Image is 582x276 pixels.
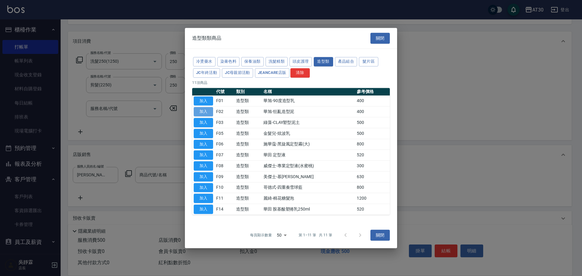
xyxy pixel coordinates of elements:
button: 洗髮精類 [266,57,288,66]
td: F02 [215,106,235,117]
td: 520 [355,150,390,161]
th: 參考價格 [355,88,390,96]
td: 華田 定型液 [262,150,355,161]
td: F06 [215,139,235,150]
button: 髮片區 [359,57,378,66]
span: 造型類類商品 [192,35,221,41]
td: 華旭-狂亂造型泥 [262,106,355,117]
td: 造型類 [235,182,262,193]
td: 哥德式-四重奏雪球藍 [262,182,355,193]
button: 加入 [194,107,213,117]
td: 威傑士-專業定型液(水蜜桃) [262,161,355,171]
td: 1200 [355,193,390,204]
button: 產品組合 [335,57,357,66]
td: F11 [215,193,235,204]
th: 名稱 [262,88,355,96]
td: 造型類 [235,193,262,204]
p: 第 1–11 筆 共 11 筆 [299,232,332,238]
td: F01 [215,95,235,106]
button: 加入 [194,151,213,160]
td: 500 [355,117,390,128]
td: 造型類 [235,150,262,161]
td: 華旭-90度造型乳 [262,95,355,106]
td: 造型類 [235,106,262,117]
th: 代號 [215,88,235,96]
td: 500 [355,128,390,139]
button: 清除 [290,68,310,78]
button: 頭皮護理 [289,57,312,66]
div: 50 [274,227,289,243]
th: 類別 [235,88,262,96]
button: JeanCare店販 [255,68,289,78]
td: F14 [215,204,235,215]
td: 造型類 [235,204,262,215]
td: 800 [355,182,390,193]
button: 染膏色料 [217,57,240,66]
td: 造型類 [235,171,262,182]
button: 加入 [194,161,213,171]
td: F03 [215,117,235,128]
td: F09 [215,171,235,182]
button: JC年終活動 [193,68,220,78]
button: 加入 [194,183,213,192]
button: 加入 [194,172,213,181]
td: 520 [355,204,390,215]
td: 400 [355,95,390,106]
td: 造型類 [235,128,262,139]
button: 加入 [194,194,213,203]
button: 加入 [194,140,213,149]
td: 400 [355,106,390,117]
td: F10 [215,182,235,193]
button: JC母親節活動 [222,68,253,78]
td: 造型類 [235,117,262,128]
td: F07 [215,150,235,161]
button: 加入 [194,129,213,138]
td: 綠藻-CLAY塑型泥土 [262,117,355,128]
td: 800 [355,139,390,150]
td: 300 [355,161,390,171]
td: F05 [215,128,235,139]
button: 加入 [194,96,213,106]
p: 每頁顯示數量 [250,232,272,238]
td: 造型類 [235,161,262,171]
td: F08 [215,161,235,171]
td: 造型類 [235,139,262,150]
button: 冷燙藥水 [193,57,216,66]
td: 造型類 [235,95,262,106]
td: 630 [355,171,390,182]
button: 造型類 [314,57,333,66]
td: 施華蔻-黑旋風定型霧(大) [262,139,355,150]
button: 保養油類 [241,57,264,66]
button: 加入 [194,205,213,214]
p: 11 項商品 [192,80,390,85]
td: 金髮兒-炫波乳 [262,128,355,139]
td: 華田 胺基酸塑捲乳250ml [262,204,355,215]
button: 關閉 [370,33,390,44]
td: 麗綺-棉花糖髮泡 [262,193,355,204]
button: 加入 [194,118,213,127]
td: 美傑士-慕[PERSON_NAME] [262,171,355,182]
button: 關閉 [370,230,390,241]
